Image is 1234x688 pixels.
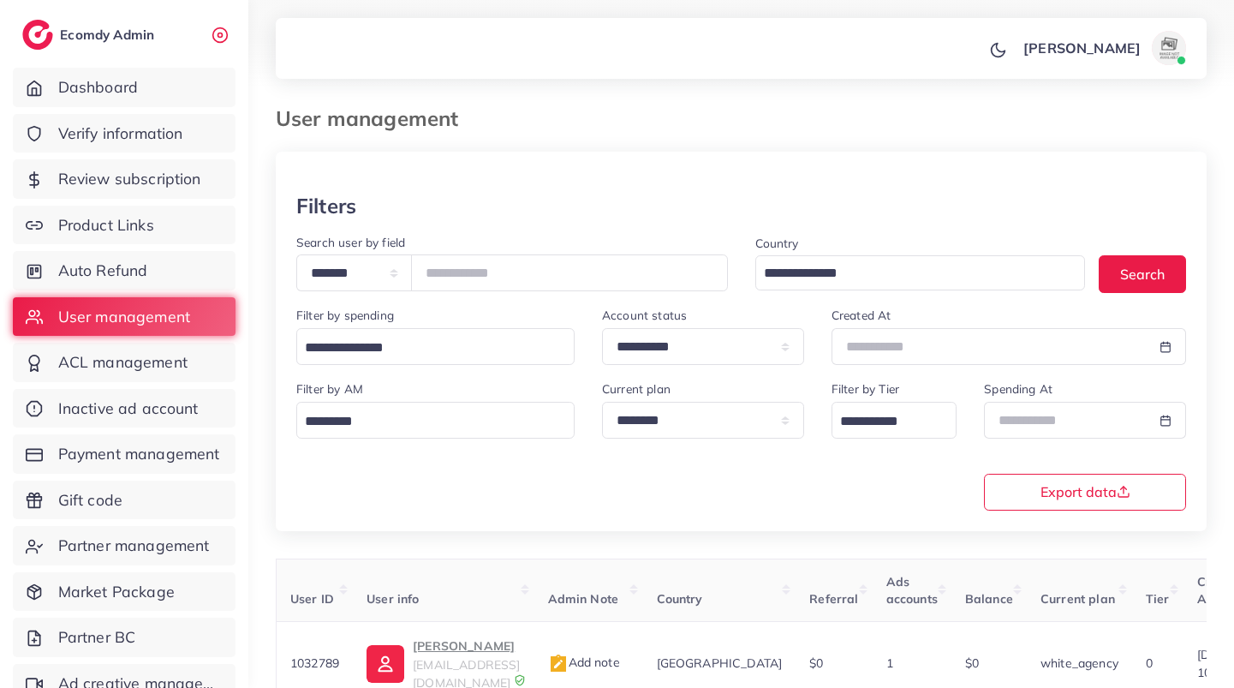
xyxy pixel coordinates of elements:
[58,260,148,282] span: Auto Refund
[367,645,404,683] img: ic-user-info.36bf1079.svg
[13,526,235,565] a: Partner management
[22,20,158,50] a: logoEcomdy Admin
[755,255,1086,290] div: Search for option
[13,572,235,612] a: Market Package
[1040,591,1115,607] span: Current plan
[276,106,472,131] h3: User management
[548,654,569,674] img: admin_note.cdd0b510.svg
[1099,255,1186,292] button: Search
[1040,655,1118,671] span: white_agency
[602,307,687,324] label: Account status
[296,234,405,251] label: Search user by field
[809,655,823,671] span: $0
[58,123,183,145] span: Verify information
[965,591,1013,607] span: Balance
[58,168,201,190] span: Review subscription
[657,591,703,607] span: Country
[886,574,938,607] span: Ads accounts
[1014,31,1193,65] a: [PERSON_NAME]avatar
[834,409,935,435] input: Search for option
[13,114,235,153] a: Verify information
[296,307,394,324] label: Filter by spending
[13,343,235,382] a: ACL management
[832,307,891,324] label: Created At
[13,251,235,290] a: Auto Refund
[296,194,356,218] h3: Filters
[755,235,799,252] label: Country
[296,402,575,439] div: Search for option
[299,409,552,435] input: Search for option
[58,489,122,512] span: Gift code
[413,636,520,656] p: [PERSON_NAME]
[367,591,419,607] span: User info
[1023,38,1141,58] p: [PERSON_NAME]
[58,581,175,603] span: Market Package
[984,474,1186,511] button: Export data
[296,328,575,365] div: Search for option
[13,297,235,337] a: User management
[548,655,620,670] span: Add note
[13,68,235,107] a: Dashboard
[832,402,957,439] div: Search for option
[657,655,783,671] span: [GEOGRAPHIC_DATA]
[58,351,188,374] span: ACL management
[809,591,858,607] span: Referral
[60,27,158,43] h2: Ecomdy Admin
[58,535,210,557] span: Partner management
[290,591,334,607] span: User ID
[1146,591,1170,607] span: Tier
[290,655,339,671] span: 1032789
[22,20,53,50] img: logo
[58,306,190,328] span: User management
[58,76,138,99] span: Dashboard
[965,655,979,671] span: $0
[514,674,526,686] img: 9CAL8B2pu8EFxCJHYAAAAldEVYdGRhdGU6Y3JlYXRlADIwMjItMTItMDlUMDQ6NTg6MzkrMDA6MDBXSlgLAAAAJXRFWHRkYXR...
[758,260,1064,287] input: Search for option
[13,206,235,245] a: Product Links
[1146,655,1153,671] span: 0
[58,398,199,420] span: Inactive ad account
[58,626,136,649] span: Partner BC
[13,159,235,199] a: Review subscription
[886,655,893,671] span: 1
[299,335,552,362] input: Search for option
[602,380,671,398] label: Current plan
[548,591,619,607] span: Admin Note
[58,214,154,236] span: Product Links
[984,380,1052,398] label: Spending At
[13,434,235,474] a: Payment management
[832,380,899,398] label: Filter by Tier
[13,389,235,428] a: Inactive ad account
[1152,31,1186,65] img: avatar
[58,443,220,465] span: Payment management
[296,380,363,398] label: Filter by AM
[1040,485,1130,499] span: Export data
[13,481,235,520] a: Gift code
[13,618,235,657] a: Partner BC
